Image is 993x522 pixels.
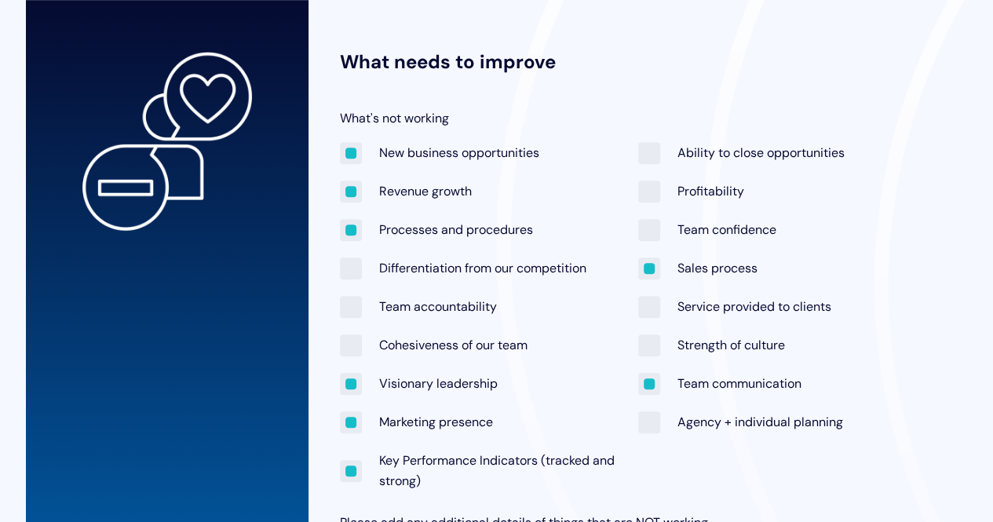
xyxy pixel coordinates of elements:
span: Key Performance Indicators (tracked and strong) [379,452,615,489]
span: What's not working [340,110,449,126]
span: Strength of culture [677,337,785,353]
span: Team accountability [379,298,497,315]
span: Ability to close opportunities [677,144,845,161]
span: Sales process [677,260,758,276]
span: Processes and procedures [379,221,533,238]
span: Team confidence [677,221,776,238]
span: Visionary leadership [379,375,498,392]
span: Differentiation from our competition [379,260,586,276]
span: Revenue growth [379,183,472,199]
span: Team communication [677,375,801,392]
span: New business opportunities [379,144,539,161]
span: Service provided to clients [677,298,831,315]
span: Agency + individual planning [677,414,843,430]
span: Profitability [677,183,744,199]
span: Marketing presence [379,414,493,430]
span: Cohesiveness of our team [379,337,528,353]
strong: What needs to improve [340,49,556,74]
